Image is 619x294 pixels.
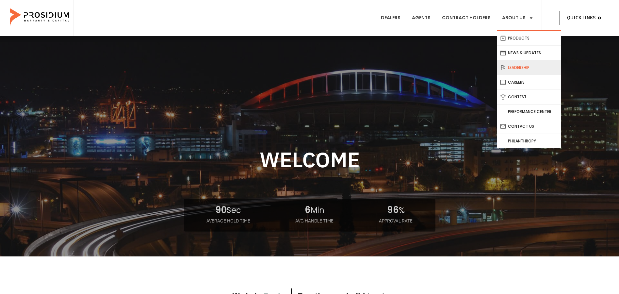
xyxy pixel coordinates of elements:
a: Contract Holders [437,6,496,30]
a: Contest [497,90,561,104]
a: About Us [497,6,538,30]
a: Performance Center [497,105,561,119]
a: Leadership [497,60,561,75]
a: Contact Us [497,119,561,134]
a: Agents [407,6,435,30]
a: Dealers [376,6,405,30]
a: Products [497,31,561,45]
nav: Menu [376,6,538,30]
ul: About Us [497,30,561,148]
a: Careers [497,75,561,90]
a: Philanthropy [497,134,561,148]
a: Quick Links [560,11,609,25]
a: News & Updates [497,46,561,60]
span: Quick Links [567,14,595,22]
